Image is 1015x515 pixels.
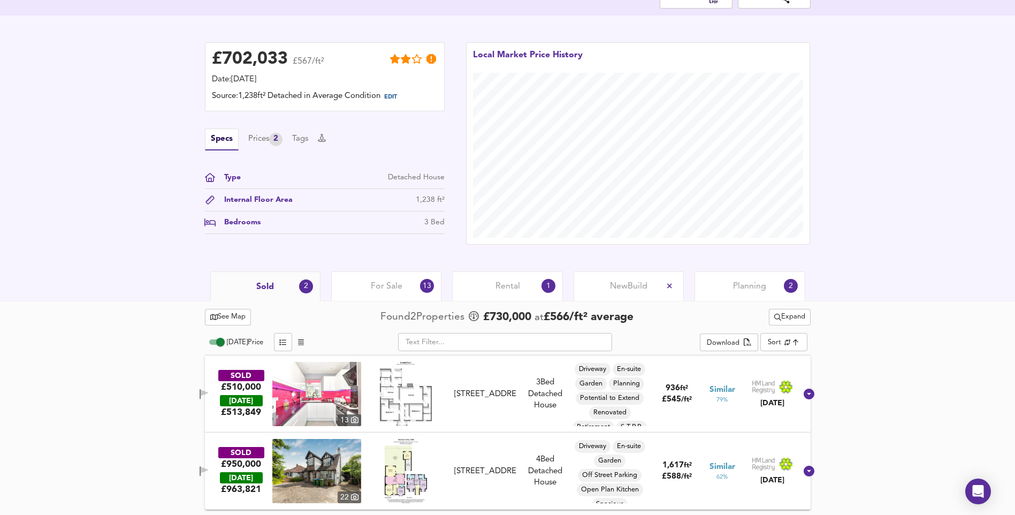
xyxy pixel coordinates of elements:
[338,491,361,503] div: 22
[577,485,643,495] span: Open Plan Kitchen
[221,406,261,418] span: £ 513,849
[716,473,728,481] span: 62 %
[752,457,793,471] img: Land Registry
[227,339,263,346] span: [DATE] Price
[398,333,612,351] input: Text Filter...
[616,422,647,432] span: S.T.P.P.
[293,57,324,73] span: £567/ft²
[384,94,397,100] span: EDIT
[218,447,264,458] div: SOLD
[205,309,251,325] button: See Map
[613,365,645,374] span: En-suite
[784,279,798,293] div: 2
[577,483,643,496] div: Open Plan Kitchen
[575,442,610,451] span: Driveway
[216,194,293,206] div: Internal Floor Area
[709,384,735,396] span: Similar
[589,406,631,419] div: Renovated
[454,466,516,477] div: [STREET_ADDRESS]
[594,455,625,467] div: Garden
[205,355,811,433] div: SOLD£510,000 [DATE]£513,849property thumbnail 13 Floorplan[STREET_ADDRESS]3Bed Detached HouseDriv...
[609,377,644,390] div: Planning
[424,217,445,228] div: 3 Bed
[454,389,516,400] div: [STREET_ADDRESS]
[707,337,739,350] div: Download
[616,421,647,434] div: S.T.P.P.
[220,472,263,483] div: [DATE]
[965,479,991,504] div: Open Intercom Messenger
[594,456,625,466] span: Garden
[272,439,361,503] a: property thumbnail 22
[575,365,610,374] span: Driveway
[272,362,361,426] img: property thumbnail
[495,281,520,292] span: Rental
[613,363,645,376] div: En-suite
[292,133,308,145] button: Tags
[210,311,246,323] span: See Map
[216,217,261,228] div: Bedrooms
[578,469,642,482] div: Off Street Parking
[221,458,261,470] div: £950,000
[256,281,274,293] span: Sold
[609,379,644,389] span: Planning
[416,194,445,206] div: 1,238 ft²
[541,279,555,293] div: 1
[803,388,815,400] svg: Show Details
[752,380,793,394] img: Land Registry
[662,461,684,469] span: 1,617
[272,439,361,503] img: property thumbnail
[575,363,610,376] div: Driveway
[521,454,569,488] div: 4 Bed Detached House
[218,370,264,381] div: SOLD
[521,377,569,411] div: 3 Bed Detached House
[212,90,438,104] div: Source: 1,238ft² Detached in Average Condition
[420,279,434,293] div: 13
[544,312,634,323] span: £ 566 / ft² average
[269,133,283,146] div: 2
[589,408,631,418] span: Renovated
[385,439,427,503] img: Floorplan
[681,473,692,480] span: / ft²
[592,498,628,511] div: Spacious
[575,377,607,390] div: Garden
[576,392,644,405] div: Potential to Extend
[299,279,313,293] div: 2
[613,442,645,451] span: En-suite
[248,133,283,146] div: Prices
[610,281,647,292] span: New Build
[221,483,261,495] span: £ 963,821
[380,310,467,324] div: Found 2 Propert ies
[575,379,607,389] span: Garden
[769,309,811,325] button: Expand
[205,433,811,510] div: SOLD£950,000 [DATE]£963,821property thumbnail 22 Floorplan[STREET_ADDRESS]4Bed Detached HouseDriv...
[573,421,614,434] div: Retirement
[473,49,583,73] div: Local Market Price History
[205,128,239,150] button: Specs
[768,337,781,347] div: Sort
[662,396,692,404] span: £ 545
[700,334,758,352] button: Download
[709,461,735,473] span: Similar
[662,473,692,481] span: £ 588
[216,172,241,183] div: Type
[700,334,758,352] div: split button
[483,309,531,325] span: £ 730,000
[248,133,283,146] button: Prices2
[613,440,645,453] div: En-suite
[272,362,361,426] a: property thumbnail 13
[380,362,432,426] img: Floorplan
[388,172,445,183] div: Detached House
[212,51,288,67] div: £ 702,033
[220,395,263,406] div: [DATE]
[371,281,402,292] span: For Sale
[760,333,807,351] div: Sort
[212,74,438,86] div: Date: [DATE]
[535,313,544,323] span: at
[221,381,261,393] div: £510,000
[576,393,644,403] span: Potential to Extend
[666,384,680,392] span: 936
[680,385,688,392] span: ft²
[575,440,610,453] div: Driveway
[752,475,793,486] div: [DATE]
[338,414,361,426] div: 13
